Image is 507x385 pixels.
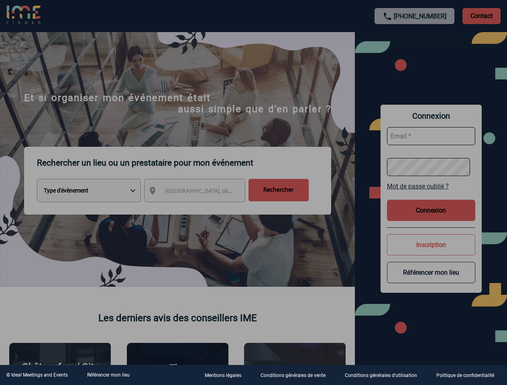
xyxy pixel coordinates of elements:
[345,373,417,379] p: Conditions générales d'utilisation
[6,372,68,378] div: © Ideal Meetings and Events
[261,373,326,379] p: Conditions générales de vente
[87,372,130,378] a: Référencer mon lieu
[436,373,494,379] p: Politique de confidentialité
[198,371,254,379] a: Mentions légales
[254,371,338,379] a: Conditions générales de vente
[205,373,241,379] p: Mentions légales
[338,371,430,379] a: Conditions générales d'utilisation
[430,371,507,379] a: Politique de confidentialité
